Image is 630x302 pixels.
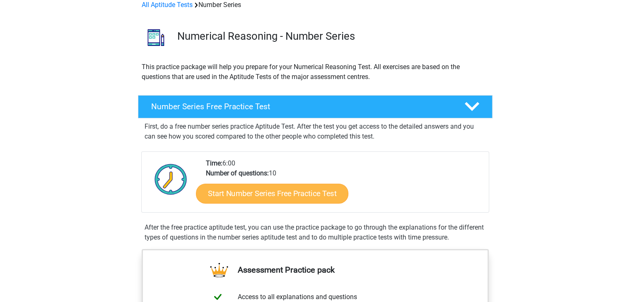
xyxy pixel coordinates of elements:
a: All Aptitude Tests [142,1,193,9]
a: Start Number Series Free Practice Test [196,183,348,203]
b: Time: [206,159,222,167]
div: After the free practice aptitude test, you can use the practice package to go through the explana... [141,223,489,242]
img: Clock [150,158,192,200]
div: 6:00 10 [200,158,488,212]
a: Number Series Free Practice Test [135,95,496,118]
p: This practice package will help you prepare for your Numerical Reasoning Test. All exercises are ... [142,62,489,82]
h3: Numerical Reasoning - Number Series [177,30,486,43]
p: First, do a free number series practice Aptitude Test. After the test you get access to the detai... [145,122,486,141]
b: Number of questions: [206,169,269,177]
h4: Number Series Free Practice Test [151,102,451,111]
img: number series [138,20,174,55]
